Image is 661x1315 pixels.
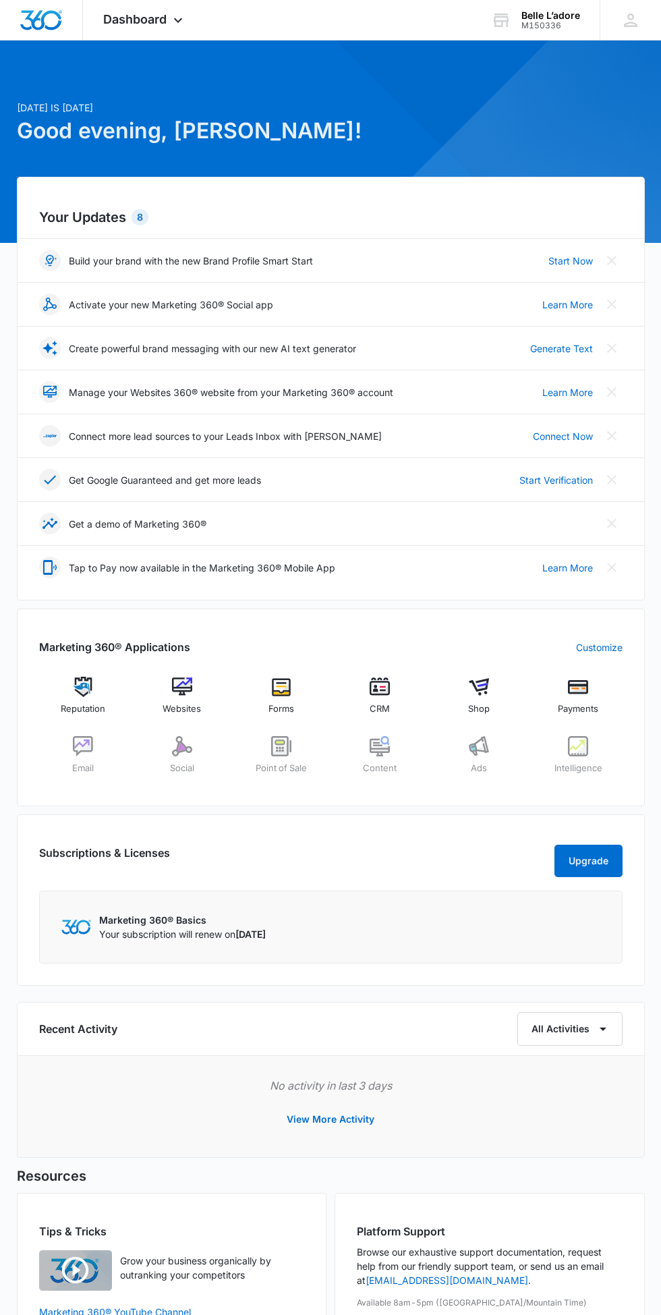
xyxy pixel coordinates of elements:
button: Close [601,425,623,447]
p: No activity in last 3 days [39,1078,623,1094]
a: Point of Sale [237,736,325,785]
button: Close [601,381,623,403]
span: [DATE] [235,928,266,940]
div: account name [521,10,580,21]
button: Close [601,250,623,271]
span: Payments [558,702,598,716]
a: Start Now [548,254,593,268]
a: Learn More [542,561,593,575]
p: Browse our exhaustive support documentation, request help from our friendly support team, or send... [357,1245,623,1287]
img: Quick Overview Video [39,1250,112,1291]
p: Marketing 360® Basics [99,913,266,927]
button: Close [601,293,623,315]
h1: Good evening, [PERSON_NAME]! [17,115,645,147]
a: Websites [138,677,226,725]
span: Content [363,762,397,775]
button: View More Activity [273,1103,388,1136]
p: Create powerful brand messaging with our new AI text generator [69,341,356,356]
p: Grow your business organically by outranking your competitors [120,1254,305,1282]
h2: Your Updates [39,207,623,227]
span: CRM [370,702,390,716]
span: Websites [163,702,201,716]
button: All Activities [517,1012,623,1046]
div: account id [521,21,580,30]
a: Content [336,736,424,785]
p: Tap to Pay now available in the Marketing 360® Mobile App [69,561,335,575]
button: Close [601,557,623,578]
a: CRM [336,677,424,725]
button: Close [601,513,623,534]
a: Start Verification [519,473,593,487]
button: Upgrade [554,845,623,877]
h2: Platform Support [357,1223,623,1239]
p: Activate your new Marketing 360® Social app [69,298,273,312]
a: Social [138,736,226,785]
button: Close [601,469,623,491]
img: Marketing 360 Logo [61,920,91,934]
p: Available 8am-5pm ([GEOGRAPHIC_DATA]/Mountain Time) [357,1297,623,1309]
a: Connect Now [533,429,593,443]
span: Dashboard [103,12,167,26]
a: Shop [435,677,523,725]
a: [EMAIL_ADDRESS][DOMAIN_NAME] [366,1275,528,1286]
span: Point of Sale [256,762,307,775]
a: Reputation [39,677,127,725]
a: Ads [435,736,523,785]
span: Intelligence [554,762,602,775]
h2: Marketing 360® Applications [39,639,190,655]
a: Payments [534,677,623,725]
h6: Recent Activity [39,1021,117,1037]
a: Learn More [542,298,593,312]
p: Manage your Websites 360® website from your Marketing 360® account [69,385,393,399]
a: Intelligence [534,736,623,785]
h2: Subscriptions & Licenses [39,845,170,872]
p: Your subscription will renew on [99,927,266,941]
a: Forms [237,677,325,725]
p: Get a demo of Marketing 360® [69,517,206,531]
a: Generate Text [530,341,593,356]
a: Customize [576,640,623,654]
div: 8 [132,209,148,225]
p: Build your brand with the new Brand Profile Smart Start [69,254,313,268]
p: Get Google Guaranteed and get more leads [69,473,261,487]
span: Ads [471,762,487,775]
button: Close [601,337,623,359]
span: Shop [468,702,490,716]
span: Forms [268,702,294,716]
h2: Tips & Tricks [39,1223,305,1239]
h5: Resources [17,1166,645,1186]
span: Social [170,762,194,775]
span: Reputation [61,702,105,716]
span: Email [72,762,94,775]
p: [DATE] is [DATE] [17,101,645,115]
a: Email [39,736,127,785]
p: Connect more lead sources to your Leads Inbox with [PERSON_NAME] [69,429,382,443]
a: Learn More [542,385,593,399]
